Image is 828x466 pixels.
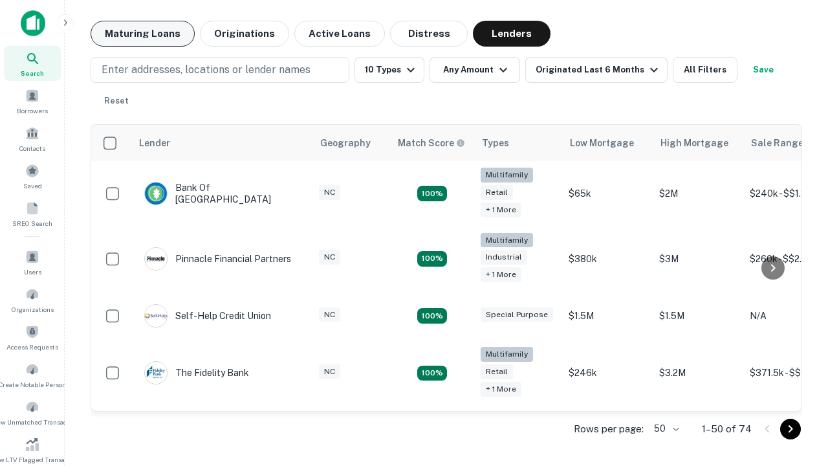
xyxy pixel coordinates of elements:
[430,57,520,83] button: Any Amount
[481,364,513,379] div: Retail
[481,233,533,248] div: Multifamily
[19,143,45,153] span: Contacts
[96,88,137,114] button: Reset
[481,347,533,362] div: Multifamily
[702,421,752,437] p: 1–50 of 74
[23,181,42,191] span: Saved
[4,395,61,430] a: Review Unmatched Transactions
[562,340,653,406] td: $246k
[481,203,521,217] div: + 1 more
[562,227,653,292] td: $380k
[131,125,312,161] th: Lender
[12,218,52,228] span: SREO Search
[570,135,634,151] div: Low Mortgage
[4,357,61,392] a: Create Notable Person
[473,21,550,47] button: Lenders
[319,307,340,322] div: NC
[653,340,743,406] td: $3.2M
[294,21,385,47] button: Active Loans
[144,304,271,327] div: Self-help Credit Union
[481,307,553,322] div: Special Purpose
[417,308,447,324] div: Matching Properties: 11, hasApolloMatch: undefined
[653,161,743,227] td: $2M
[145,305,167,327] img: picture
[4,282,61,317] a: Organizations
[481,185,513,200] div: Retail
[319,185,340,200] div: NC
[525,57,668,83] button: Originated Last 6 Months
[102,62,310,78] p: Enter addresses, locations or lender names
[474,125,562,161] th: Types
[562,291,653,340] td: $1.5M
[319,364,340,379] div: NC
[751,135,803,151] div: Sale Range
[4,121,61,156] a: Contacts
[481,267,521,282] div: + 1 more
[653,291,743,340] td: $1.5M
[21,10,45,36] img: capitalize-icon.png
[4,159,61,194] a: Saved
[91,57,349,83] button: Enter addresses, locations or lender names
[562,161,653,227] td: $65k
[320,135,371,151] div: Geography
[660,135,728,151] div: High Mortgage
[390,21,468,47] button: Distress
[673,57,737,83] button: All Filters
[653,227,743,292] td: $3M
[482,135,509,151] div: Types
[4,245,61,280] a: Users
[4,320,61,355] a: Access Requests
[144,247,291,271] div: Pinnacle Financial Partners
[200,21,289,47] button: Originations
[481,382,521,397] div: + 1 more
[354,57,424,83] button: 10 Types
[319,250,340,265] div: NC
[398,136,465,150] div: Capitalize uses an advanced AI algorithm to match your search with the best lender. The match sco...
[649,419,681,438] div: 50
[6,342,58,352] span: Access Requests
[12,304,54,315] span: Organizations
[417,366,447,381] div: Matching Properties: 10, hasApolloMatch: undefined
[312,125,390,161] th: Geography
[481,168,533,183] div: Multifamily
[145,362,167,384] img: picture
[743,57,784,83] button: Save your search to get updates of matches that match your search criteria.
[780,419,801,439] button: Go to next page
[417,251,447,267] div: Matching Properties: 14, hasApolloMatch: undefined
[145,183,167,205] img: picture
[4,83,61,118] a: Borrowers
[398,136,463,150] h6: Match Score
[481,250,527,265] div: Industrial
[4,46,61,81] a: Search
[4,196,61,231] a: SREO Search
[417,186,447,201] div: Matching Properties: 17, hasApolloMatch: undefined
[574,421,644,437] p: Rows per page:
[91,21,195,47] button: Maturing Loans
[653,125,743,161] th: High Mortgage
[390,125,474,161] th: Capitalize uses an advanced AI algorithm to match your search with the best lender. The match sco...
[763,362,828,425] iframe: Chat Widget
[21,68,44,78] span: Search
[562,125,653,161] th: Low Mortgage
[24,267,41,277] span: Users
[145,248,167,270] img: picture
[144,361,249,384] div: The Fidelity Bank
[17,105,48,116] span: Borrowers
[536,62,662,78] div: Originated Last 6 Months
[144,182,300,205] div: Bank Of [GEOGRAPHIC_DATA]
[139,135,170,151] div: Lender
